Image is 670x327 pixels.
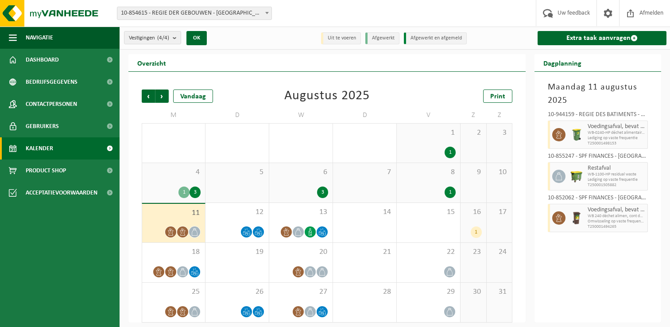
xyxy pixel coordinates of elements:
span: 7 [337,167,392,177]
img: WB-1100-HPE-GN-51 [570,170,583,183]
span: 30 [465,287,482,297]
span: 10 [491,167,508,177]
div: 10-852062 - SPF FINANCES - [GEOGRAPHIC_DATA] 1 - [GEOGRAPHIC_DATA] [548,195,648,204]
h2: Overzicht [128,54,175,71]
td: M [142,107,205,123]
span: T250001505882 [588,183,645,188]
span: 28 [337,287,392,297]
count: (4/4) [157,35,169,41]
div: 3 [317,187,328,198]
span: 21 [337,247,392,257]
td: Z [487,107,513,123]
span: Voedingsafval, bevat producten van dierlijke oorsprong, onverpakt, categorie 3 [588,123,645,130]
span: 29 [210,128,264,138]
span: 8 [401,167,456,177]
span: Gebruikers [26,115,59,137]
span: Omwisseling op vaste frequentie (incl. verwerking) [588,219,645,224]
span: Vestigingen [129,31,169,45]
span: Volgende [155,90,169,103]
span: 10-854615 - REGIE DER GEBOUWEN - SINT-GILLIS [117,7,271,19]
span: 31 [337,128,392,138]
span: Navigatie [26,27,53,49]
span: 14 [337,207,392,217]
button: OK [186,31,207,45]
span: 3 [491,128,508,138]
span: 1 [401,128,456,138]
span: 13 [274,207,328,217]
li: Afgewerkt en afgemeld [404,32,467,44]
div: 1 [445,147,456,158]
span: 23 [465,247,482,257]
span: 10-854615 - REGIE DER GEBOUWEN - SINT-GILLIS [117,7,272,20]
span: 15 [401,207,456,217]
span: 22 [401,247,456,257]
li: Afgewerkt [365,32,399,44]
span: 19 [210,247,264,257]
span: 17 [491,207,508,217]
td: D [333,107,397,123]
span: 31 [491,287,508,297]
li: Uit te voeren [321,32,361,44]
span: 4 [147,167,201,177]
h3: Maandag 11 augustus 2025 [548,81,648,107]
div: 1 [471,226,482,238]
span: 16 [465,207,482,217]
a: Print [483,90,512,103]
span: 11 [147,208,201,218]
span: 30 [274,128,328,138]
span: 6 [274,167,328,177]
span: WB-1100-HP residual waste [588,172,645,177]
span: WB-0240-HP déchet alimentaire, contenant des produits d'orig [588,130,645,136]
span: 28 [147,128,201,138]
span: 26 [210,287,264,297]
span: Product Shop [26,160,66,182]
a: Extra taak aanvragen [538,31,666,45]
span: 5 [210,167,264,177]
span: Lediging op vaste frequentie [588,136,645,141]
span: Contactpersonen [26,93,77,115]
div: 10-944159 - RÉGIE DES BÂTIMENTS - TOISON D'OR 1 - [GEOGRAPHIC_DATA] [548,112,648,121]
td: Z [461,107,487,123]
button: Vestigingen(4/4) [124,31,181,44]
span: 9 [465,167,482,177]
div: 10-855247 - SPF FINANCES - [GEOGRAPHIC_DATA] [GEOGRAPHIC_DATA] - [GEOGRAPHIC_DATA] [548,153,648,162]
span: Restafval [588,165,645,172]
span: 25 [147,287,201,297]
div: 1 [178,187,190,198]
span: 20 [274,247,328,257]
span: 12 [210,207,264,217]
span: Dashboard [26,49,59,71]
span: 24 [491,247,508,257]
div: 1 [445,187,456,198]
h2: Dagplanning [534,54,590,71]
span: T250001494265 [588,224,645,230]
span: Vorige [142,90,155,103]
span: 2 [465,128,482,138]
span: 29 [401,287,456,297]
div: Augustus 2025 [284,90,370,103]
td: D [205,107,269,123]
span: WB 240 déchet alimen, cont des prod d'origine anim [588,214,645,219]
td: V [397,107,461,123]
div: Vandaag [173,90,213,103]
span: Print [490,93,505,100]
span: Voedingsafval, bevat producten van dierlijke oorsprong, onverpakt, categorie 3 [588,206,645,214]
span: Lediging op vaste frequentie [588,177,645,183]
span: Kalender [26,137,53,160]
span: 18 [147,247,201,257]
img: WB-0240-HPE-BN-01 [570,211,583,225]
span: T250001498153 [588,141,645,146]
span: Acceptatievoorwaarden [26,182,97,204]
td: W [269,107,333,123]
span: Bedrijfsgegevens [26,71,77,93]
span: 27 [274,287,328,297]
div: 3 [190,187,201,198]
img: WB-0240-HPE-GN-50 [570,128,583,141]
